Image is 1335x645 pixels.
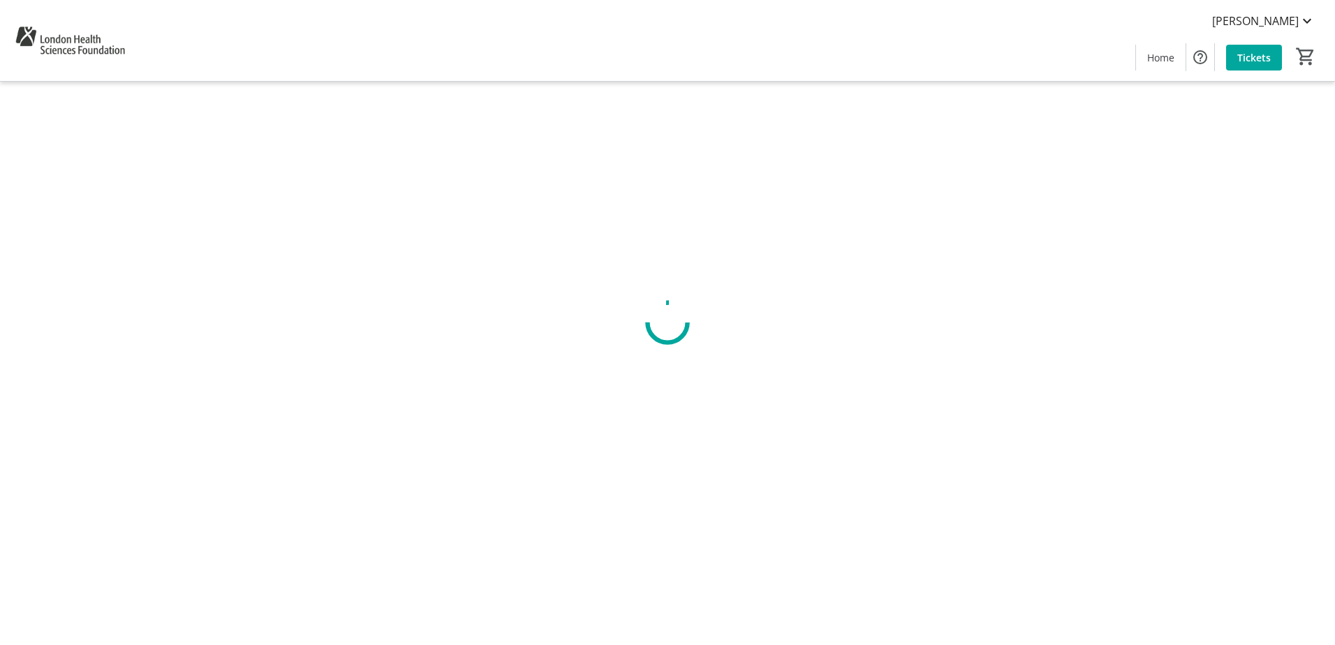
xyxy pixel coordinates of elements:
button: Cart [1293,44,1318,69]
button: [PERSON_NAME] [1201,10,1327,32]
span: [PERSON_NAME] [1212,13,1299,29]
a: Home [1136,45,1186,71]
span: Home [1147,50,1174,65]
img: London Health Sciences Foundation's Logo [8,6,132,75]
a: Tickets [1226,45,1282,71]
button: Help [1186,43,1214,71]
span: Tickets [1237,50,1271,65]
